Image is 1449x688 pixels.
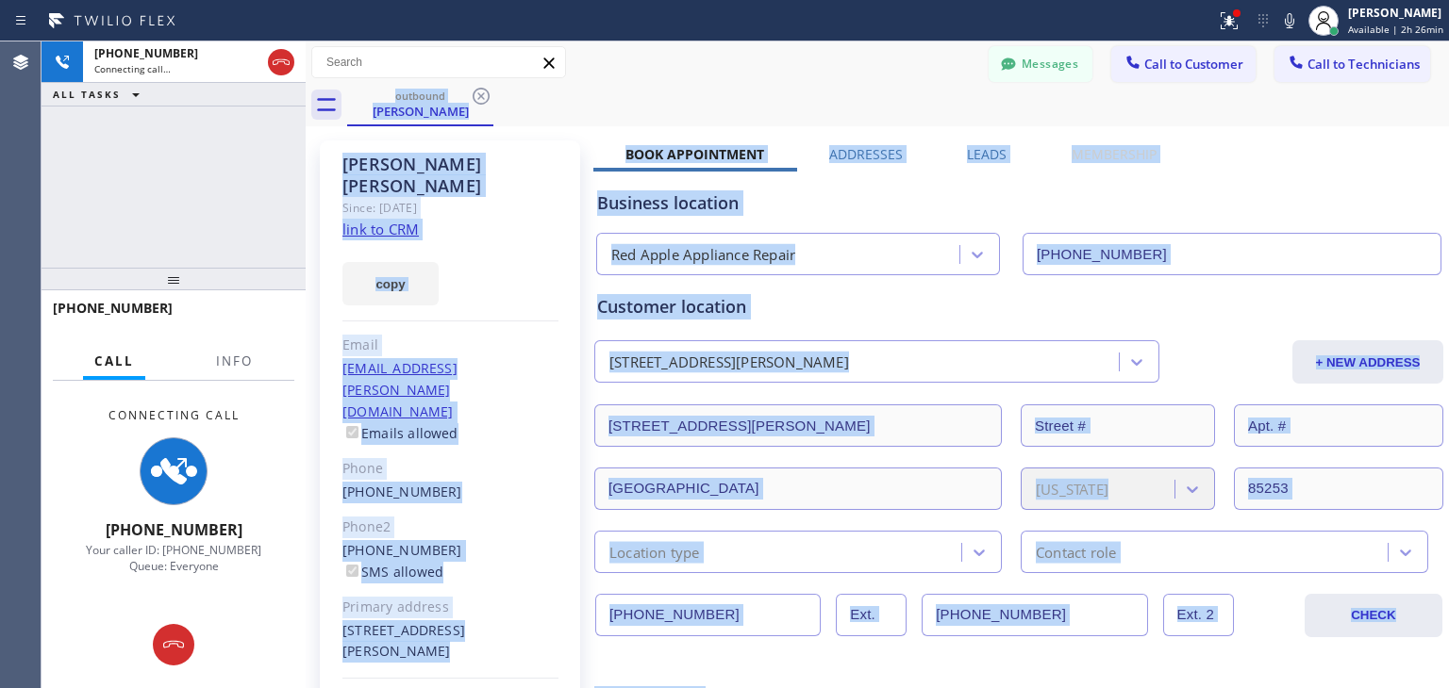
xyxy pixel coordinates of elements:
[1072,145,1157,163] label: Membership
[597,294,1441,319] div: Customer location
[342,483,462,500] a: [PHONE_NUMBER]
[922,594,1147,636] input: Phone Number 2
[342,563,443,581] label: SMS allowed
[216,352,253,369] span: Info
[1144,56,1243,73] span: Call to Customer
[1307,56,1420,73] span: Call to Technicians
[349,84,491,124] div: Andy Ligget
[609,352,849,373] div: [STREET_ADDRESS][PERSON_NAME]
[1305,594,1442,637] button: CHECK
[625,145,764,163] label: Book Appointment
[342,541,462,559] a: [PHONE_NUMBER]
[342,197,558,219] div: Since: [DATE]
[346,426,358,438] input: Emails allowed
[83,343,145,380] button: Call
[1111,46,1256,82] button: Call to Customer
[153,624,194,665] button: Hang up
[42,83,158,106] button: ALL TASKS
[53,88,121,101] span: ALL TASKS
[312,47,565,77] input: Search
[342,597,558,618] div: Primary address
[1036,541,1116,563] div: Contact role
[836,594,907,636] input: Ext.
[1276,8,1303,34] button: Mute
[597,190,1441,216] div: Business location
[1234,467,1443,510] input: ZIP
[94,62,171,75] span: Connecting call…
[342,620,558,663] div: [STREET_ADDRESS][PERSON_NAME]
[349,89,491,103] div: outbound
[94,352,134,369] span: Call
[94,45,198,61] span: [PHONE_NUMBER]
[829,145,903,163] label: Addresses
[611,244,795,266] div: Red Apple Appliance Repair
[349,103,491,120] div: [PERSON_NAME]
[86,542,261,574] span: Your caller ID: [PHONE_NUMBER] Queue: Everyone
[106,519,242,540] span: [PHONE_NUMBER]
[342,359,458,420] a: [EMAIL_ADDRESS][PERSON_NAME][DOMAIN_NAME]
[609,541,700,563] div: Location type
[989,46,1092,82] button: Messages
[342,154,558,197] div: [PERSON_NAME] [PERSON_NAME]
[1292,340,1443,384] button: + NEW ADDRESS
[595,594,821,636] input: Phone Number
[342,516,558,538] div: Phone2
[594,404,1002,447] input: Address
[53,299,173,317] span: [PHONE_NUMBER]
[342,424,458,442] label: Emails allowed
[1234,404,1443,447] input: Apt. #
[1023,233,1441,275] input: Phone Number
[1274,46,1430,82] button: Call to Technicians
[342,220,419,238] a: link to CRM
[342,262,439,305] button: copy
[268,49,294,75] button: Hang up
[205,343,264,380] button: Info
[108,407,240,423] span: Connecting Call
[594,467,1002,510] input: City
[1163,594,1234,636] input: Ext. 2
[1021,404,1215,447] input: Street #
[342,458,558,480] div: Phone
[346,565,358,577] input: SMS allowed
[1348,23,1443,36] span: Available | 2h 26min
[1348,5,1443,21] div: [PERSON_NAME]
[967,145,1007,163] label: Leads
[342,335,558,356] div: Email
